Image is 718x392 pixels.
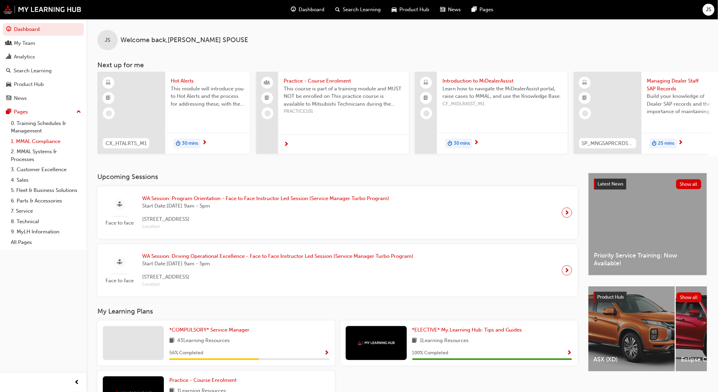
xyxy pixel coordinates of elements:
span: 56 % Completed [169,349,203,357]
button: Show all [676,179,702,189]
span: guage-icon [6,26,11,33]
span: SP_MNGSAPRCRDS_M1 [582,140,634,147]
a: Latest NewsShow allPriority Service Training: Now Available! [588,173,707,275]
img: mmal [358,341,395,345]
div: My Team [14,39,35,47]
a: CX_HTALRTS_M1Hot AlertsThis module will introduce you to Hot Alerts and the process for addressin... [97,72,250,154]
span: booktick-icon [424,94,429,103]
span: prev-icon [75,378,80,387]
span: Pages [479,6,493,14]
a: Dashboard [3,23,84,36]
span: Learn how to navigate the MiDealerAssist portal, raise cases to MMAL, and use the Knowledge Base. [442,85,562,100]
button: JS [703,4,715,16]
span: Face to face [103,277,137,285]
span: duration-icon [652,139,657,148]
span: duration-icon [176,139,181,148]
a: Product HubShow all [594,292,702,303]
span: car-icon [392,5,397,14]
a: Practice - Course Enrolment [169,376,239,384]
a: 9. MyLH Information [8,227,84,237]
span: next-icon [565,266,570,275]
span: laptop-icon [424,78,429,87]
span: Location [142,223,389,231]
a: 7. Service [8,206,84,216]
span: news-icon [440,5,445,14]
div: Search Learning [14,67,52,75]
a: pages-iconPages [466,3,499,17]
a: 3. Customer Excellence [8,164,84,175]
a: news-iconNews [435,3,466,17]
button: Show Progress [324,349,329,357]
a: News [3,92,84,105]
h3: Next up for me [87,61,718,69]
a: Analytics [3,51,84,63]
span: News [448,6,461,14]
span: *COMPULSORY* Service Manager [169,327,249,333]
a: My Team [3,37,84,50]
span: chart-icon [6,54,11,60]
a: 5. Fleet & Business Solutions [8,185,84,196]
span: Practice - Course Enrolment [169,377,237,383]
span: CX_HTALRTS_M1 [106,140,147,147]
span: booktick-icon [265,94,270,103]
span: learningResourceType_ELEARNING-icon [583,78,587,87]
span: Dashboard [299,6,324,14]
a: Face to faceWA Session: Driving Operational Excellence - Face to Face Instructor Led Session (Ser... [103,250,572,291]
a: 2. MMAL Systems & Processes [8,146,84,164]
a: Product Hub [3,78,84,91]
img: mmal [3,5,81,14]
span: search-icon [6,68,11,74]
span: Face to face [103,219,137,227]
span: *ELECTIVE* My Learning Hub: Tips and Guides [412,327,522,333]
a: 1. MMAL Compliance [8,136,84,147]
div: Product Hub [14,81,44,88]
span: 1 Learning Resources [420,337,469,345]
span: Priority Service Training: Now Available! [594,252,701,267]
a: Practice - Course EnrolmentThis course is part of a training module and MUST NOT be enrolled on T... [256,72,409,154]
span: 25 mins [658,140,675,147]
div: Analytics [14,53,35,61]
span: Start Date: [DATE] 9am - 5pm [142,202,389,210]
span: This course is part of a training module and MUST NOT be enrolled on This practice course is avai... [284,85,403,108]
span: JS [706,6,712,14]
a: *COMPULSORY* Service Manager [169,326,252,334]
div: News [14,94,27,102]
span: Show Progress [324,350,329,356]
button: Pages [3,106,84,118]
span: Start Date: [DATE] 9am - 5pm [142,260,413,268]
a: Introduction to MiDealerAssistLearn how to navigate the MiDealerAssist portal, raise cases to MMA... [415,72,568,154]
span: book-icon [169,337,174,345]
h3: Upcoming Sessions [97,173,578,181]
a: All Pages [8,237,84,248]
span: duration-icon [448,139,452,148]
h3: My Learning Plans [97,307,578,315]
span: pages-icon [6,109,11,115]
span: booktick-icon [106,94,111,103]
span: guage-icon [291,5,296,14]
span: Search Learning [343,6,381,14]
span: next-icon [202,140,207,146]
span: next-icon [565,208,570,217]
span: 100 % Completed [412,349,449,357]
span: search-icon [335,5,340,14]
a: Search Learning [3,65,84,77]
span: next-icon [474,140,479,146]
button: Show all [677,292,702,302]
span: PRACTICE101 [284,108,403,115]
span: Product Hub [598,294,624,300]
span: learningRecordVerb_NONE-icon [582,110,588,117]
span: learningResourceType_ELEARNING-icon [106,78,111,87]
a: 8. Technical [8,216,84,227]
span: Practice - Course Enrolment [284,77,403,85]
a: guage-iconDashboard [285,3,330,17]
span: Product Hub [399,6,429,14]
a: car-iconProduct Hub [386,3,435,17]
div: Pages [14,108,28,116]
span: WA Session: Program Orientation - Face to Face Instructor Led Session (Service Manager Turbo Prog... [142,195,389,202]
span: people-icon [6,40,11,47]
a: Face to faceWA Session: Program Orientation - Face to Face Instructor Led Session (Service Manage... [103,192,572,233]
button: DashboardMy TeamAnalyticsSearch LearningProduct HubNews [3,22,84,106]
span: sessionType_FACE_TO_FACE-icon [117,200,122,209]
span: CF_MIDLRASST_M1 [442,100,562,108]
